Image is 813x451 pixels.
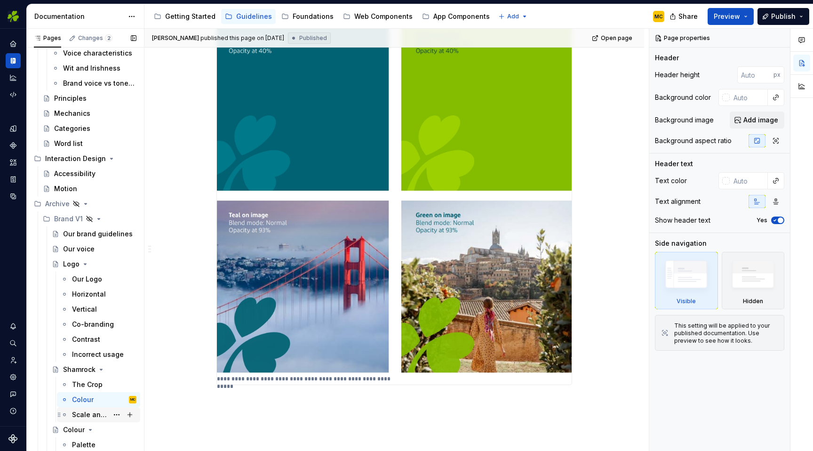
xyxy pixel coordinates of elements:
a: Design tokens [6,121,21,136]
div: Brand V1 [39,211,140,226]
div: Visible [655,252,718,309]
div: Incorrect usage [72,350,124,359]
span: Share [678,12,698,21]
a: Invite team [6,353,21,368]
button: Add image [730,112,784,129]
button: Publish [757,8,809,25]
a: Voice characteristics [48,46,140,61]
div: Colour [63,425,85,435]
div: Logo [63,259,80,269]
button: Preview [708,8,754,25]
div: Interaction Design [30,151,140,166]
div: Foundations [293,12,334,21]
button: Search ⌘K [6,336,21,351]
button: Notifications [6,319,21,334]
div: Palette [72,440,96,450]
div: Text alignment [655,197,701,206]
div: Visible [677,298,696,305]
div: Header text [655,159,693,169]
div: Background aspect ratio [655,136,732,145]
input: Auto [730,172,768,189]
div: Colour [72,395,94,404]
div: Contrast [72,335,100,344]
img: 3364c4b2-4142-46df-a148-defff215ebc6.jpeg [217,18,572,373]
a: Code automation [6,87,21,102]
div: Voice characteristics [63,48,132,58]
a: Analytics [6,70,21,85]
a: Getting Started [150,9,219,24]
div: Wit and Irishness [63,64,120,73]
a: ColourMC [57,392,140,407]
label: Yes [757,217,767,224]
a: Supernova Logo [8,434,18,443]
a: Our Logo [57,272,140,287]
div: Archive [30,196,140,211]
a: Storybook stories [6,172,21,187]
div: Scale and Placement [72,410,108,419]
div: The Crop [72,380,103,389]
a: Vertical [57,302,140,317]
div: Components [6,138,21,153]
a: Contrast [57,332,140,347]
div: Header height [655,70,700,80]
a: Assets [6,155,21,170]
div: Data sources [6,189,21,204]
div: Documentation [34,12,123,21]
input: Auto [730,89,768,106]
button: Contact support [6,387,21,402]
div: MC [130,395,135,404]
span: Preview [714,12,740,21]
div: Text color [655,176,687,185]
a: Guidelines [221,9,276,24]
div: Co-branding [72,320,114,329]
div: Changes [78,34,112,42]
span: 2 [105,34,112,42]
a: Shamrock [48,362,140,377]
div: This setting will be applied to your published documentation. Use preview to see how it looks. [674,322,778,345]
div: Guidelines [236,12,272,21]
span: Published [299,34,327,42]
div: Horizontal [72,290,106,299]
a: Co-branding [57,317,140,332]
div: Our voice [63,244,95,254]
div: Our brand guidelines [63,229,133,239]
a: Principles [39,91,140,106]
div: Hidden [743,298,763,305]
span: Add [507,13,519,20]
a: Scale and Placement [57,407,140,422]
a: Open page [589,32,637,45]
a: The Crop [57,377,140,392]
button: Add [495,10,531,23]
div: Home [6,36,21,51]
a: Motion [39,181,140,196]
div: Accessibility [54,169,96,178]
div: Mechanics [54,109,90,118]
a: Brand voice vs tone and voice [48,76,140,91]
a: Our voice [48,242,140,257]
span: Publish [771,12,796,21]
a: Incorrect usage [57,347,140,362]
a: Our brand guidelines [48,226,140,242]
div: Background color [655,93,711,102]
a: Accessibility [39,166,140,181]
div: Web Components [354,12,413,21]
div: Our Logo [72,274,102,284]
div: Categories [54,124,90,133]
div: Page tree [150,7,494,26]
div: Brand voice vs tone and voice [63,79,135,88]
div: Side navigation [655,239,707,248]
a: Foundations [278,9,337,24]
p: px [773,71,781,79]
div: Settings [6,370,21,385]
span: Add image [743,115,778,125]
a: Horizontal [57,287,140,302]
div: Principles [54,94,87,103]
a: Wit and Irishness [48,61,140,76]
